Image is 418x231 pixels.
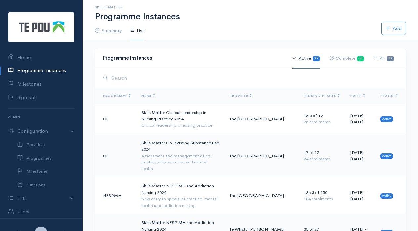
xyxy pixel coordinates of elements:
[136,177,224,214] td: Skills Matter NESP MH and Addiction Nursing 2024
[345,134,375,177] td: [DATE] - [DATE]
[373,48,394,69] a: All82
[103,94,131,98] span: Programme
[304,94,340,98] span: Funding Places
[350,94,365,98] span: Dates
[224,177,298,214] td: The [GEOGRAPHIC_DATA]
[136,134,224,177] td: Skills Matter Co-existing Substance Use 2024
[136,104,224,134] td: Skills Matter Clinical Leadership in Nursing Practice 2024
[130,22,144,40] a: List
[103,55,284,61] h4: Programme Instances
[292,48,320,69] a: Active27
[381,22,406,35] a: Add
[95,22,122,40] a: Summary
[224,134,298,177] td: The [GEOGRAPHIC_DATA]
[109,71,398,85] input: Search
[8,12,74,42] img: Te Pou
[345,177,375,214] td: [DATE] - [DATE]
[8,113,74,121] h6: Admin
[95,5,406,9] h6: Skills Matter
[230,94,251,98] span: Provider
[304,196,340,202] div: 184 enrolments
[329,48,364,69] a: Complete55
[95,104,136,134] td: CL
[298,177,345,214] td: 136.5 of 150
[380,153,393,159] span: Active
[345,104,375,134] td: [DATE] - [DATE]
[388,56,392,60] b: 82
[298,104,345,134] td: 18.5 of 19
[358,56,362,60] b: 55
[141,94,155,98] span: Name
[304,156,340,162] div: 24 enrolments
[141,122,219,129] div: Clinical leadership in nursing practice
[380,116,393,122] span: Active
[224,104,298,134] td: The [GEOGRAPHIC_DATA]
[380,193,393,199] span: Active
[95,12,406,22] h1: Programme Instances
[298,134,345,177] td: 17 of 17
[95,177,136,214] td: NESPMH
[380,94,398,98] span: Status
[314,56,318,60] b: 27
[141,196,219,208] div: New entry to specialist practice: mental health and addiction nursing
[304,119,340,125] div: 25 enrolments
[141,153,219,172] div: Assessment and management of co-existing substance use and mental health
[95,134,136,177] td: CE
